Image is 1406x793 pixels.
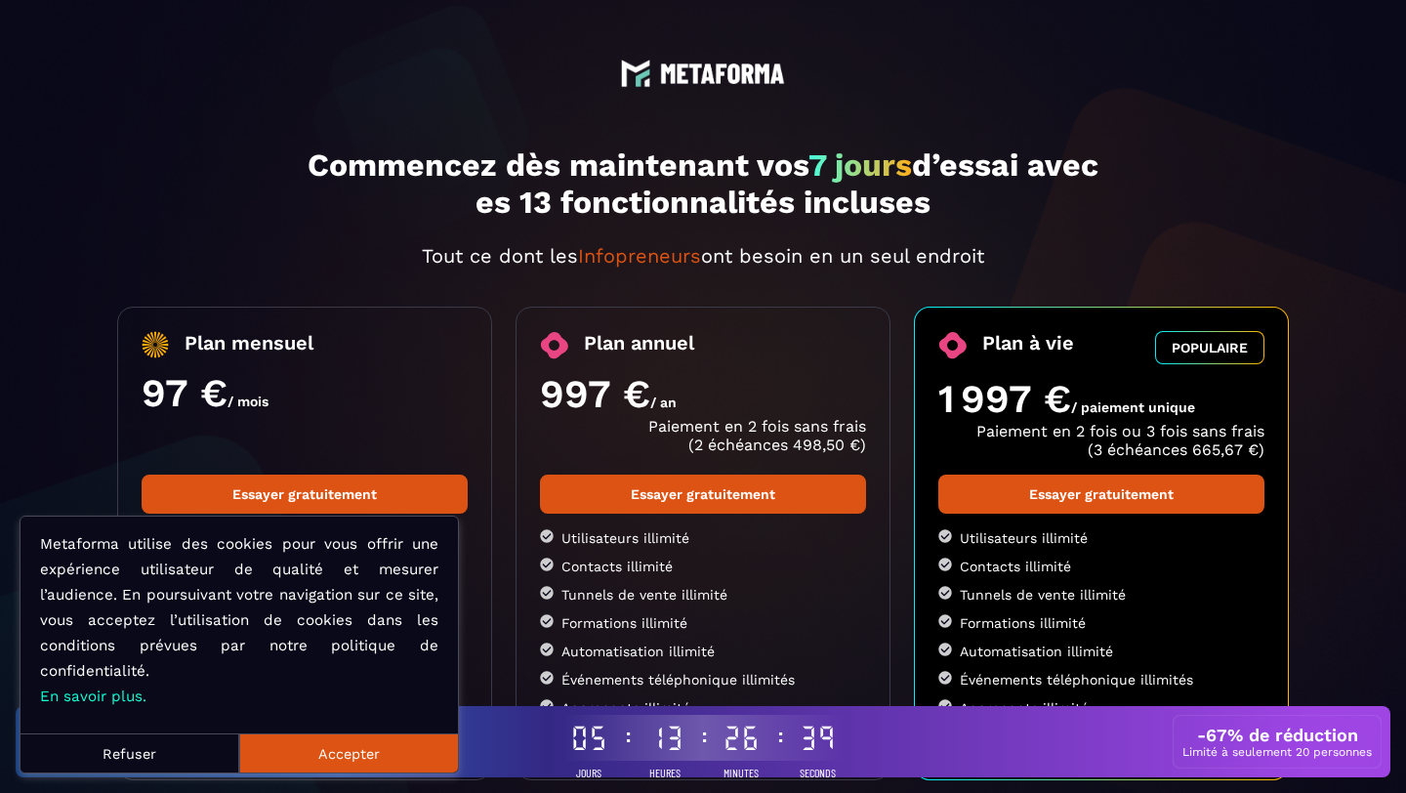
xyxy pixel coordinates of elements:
img: checked [938,643,952,656]
a: En savoir plus. [40,688,146,705]
img: checked [540,643,554,656]
button: Accepter [239,733,458,772]
a: Essayer gratuitement [938,475,1264,514]
li: Tunnels de vente illimité [938,586,1264,603]
li: Formations illimité [540,614,866,631]
img: logo [660,63,785,84]
img: checked [540,671,554,685]
li: Contacts illimité [938,558,1264,574]
li: Automatisation illimité [938,643,1264,659]
span: Seconds [800,766,836,779]
img: checked [938,558,952,571]
span: Heures [649,766,681,779]
span: / an [650,395,677,410]
span: Plan à vie [982,331,1074,364]
h3: -67% de réduction [1197,725,1358,745]
span: POPULAIRE [1172,340,1248,355]
p: Limité à seulement 20 personnes [1182,745,1372,759]
h1: Commencez dès maintenant vos d’essai avec [117,146,1289,221]
img: checked [540,586,554,600]
li: Apprenants illimité [938,699,1264,716]
a: Essayer gratuitement [540,475,866,514]
img: checked [540,529,554,543]
button: POPULAIRE [1155,331,1264,364]
img: logo [621,59,650,88]
span: Plan annuel [584,331,694,359]
span: Minutes [724,766,759,779]
span: Jours [576,766,601,779]
span: 97 € [142,370,227,416]
li: Formations illimité [938,614,1264,631]
span: 1 997 € [938,376,1071,422]
span: Plan mensuel [185,331,313,358]
li: Contacts illimité [540,558,866,574]
li: Utilisateurs illimité [540,529,866,546]
p: Metaforma utilise des cookies pour vous offrir une expérience utilisateur de qualité et mesurer l... [40,531,438,709]
div: 05 [570,723,607,753]
img: checked [938,586,952,600]
span: 997 € [540,371,650,417]
li: Événements téléphonique illimités [938,671,1264,688]
p: Paiement en 2 fois ou 3 fois sans frais (3 échéances 665,67 €) [938,422,1264,459]
img: checked [540,614,554,628]
li: Apprenants illimité [540,699,866,716]
a: Essayer gratuitement [142,475,468,514]
div: 39 [799,723,836,753]
button: Refuser [21,733,239,772]
img: checked [938,699,952,713]
img: checked [938,614,952,628]
li: Événements téléphonique illimités [540,671,866,688]
span: / mois [227,394,269,409]
div: 26 [723,723,760,753]
span: Infopreneurs [578,244,701,268]
span: / paiement unique [1071,399,1195,415]
p: es 13 fonctionnalités incluses [117,184,1289,221]
img: checked [938,671,952,685]
img: checked [540,699,554,713]
p: Paiement en 2 fois sans frais (2 échéances 498,50 €) [540,417,866,454]
li: Automatisation illimité [540,643,866,659]
img: checked [540,558,554,571]
p: Tout ce dont les ont besoin en un seul endroit [117,244,1289,268]
li: Tunnels de vente illimité [540,586,866,603]
li: Utilisateurs illimité [938,529,1264,546]
img: checked [938,529,952,543]
span: 7 jours [808,146,912,184]
div: 13 [646,723,683,753]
